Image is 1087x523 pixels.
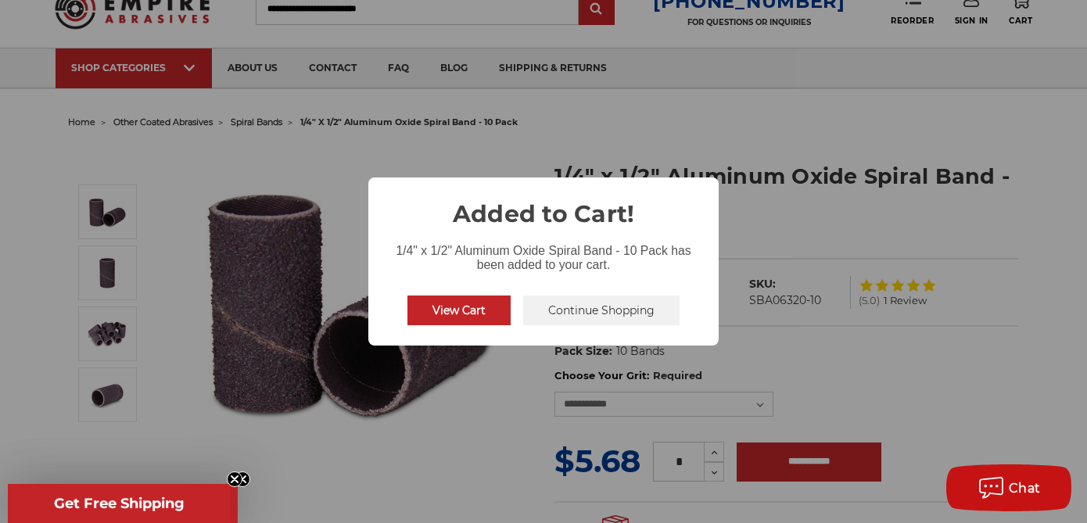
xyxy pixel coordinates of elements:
[368,231,719,275] div: 1/4" x 1/2" Aluminum Oxide Spiral Band - 10 Pack has been added to your cart.
[407,296,511,325] button: View Cart
[227,471,242,487] button: Close teaser
[1009,481,1041,496] span: Chat
[235,471,250,487] button: Close teaser
[946,464,1071,511] button: Chat
[368,177,719,231] h2: Added to Cart!
[54,495,185,512] span: Get Free Shipping
[523,296,680,325] button: Continue Shopping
